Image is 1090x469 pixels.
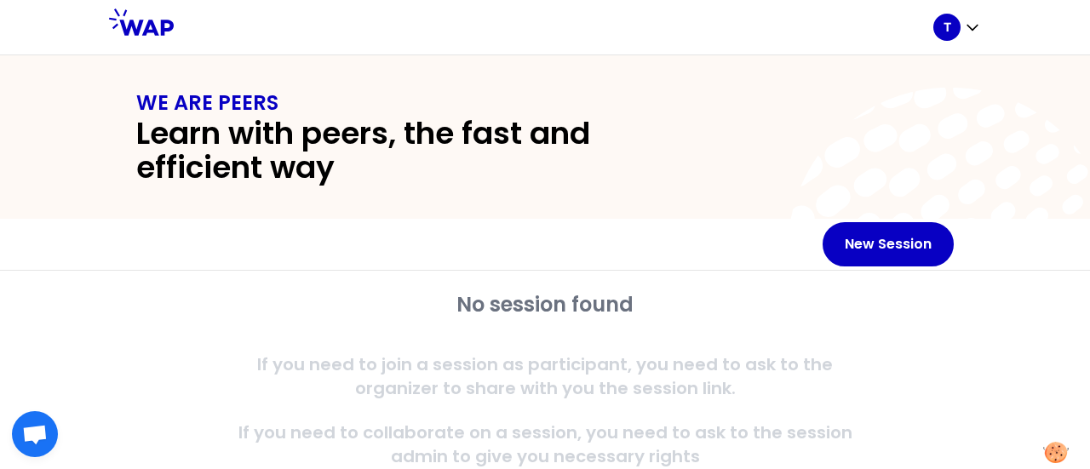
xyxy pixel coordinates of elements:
[218,352,872,400] p: If you need to join a session as participant, you need to ask to the organizer to share with you ...
[218,420,872,468] p: If you need to collaborate on a session, you need to ask to the session admin to give you necessa...
[218,291,872,318] h2: No session found
[136,89,954,117] h1: WE ARE PEERS
[933,14,981,41] button: T
[823,222,954,266] button: New Session
[136,117,708,185] h2: Learn with peers, the fast and efficient way
[12,411,58,457] div: Ouvrir le chat
[944,19,951,36] p: T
